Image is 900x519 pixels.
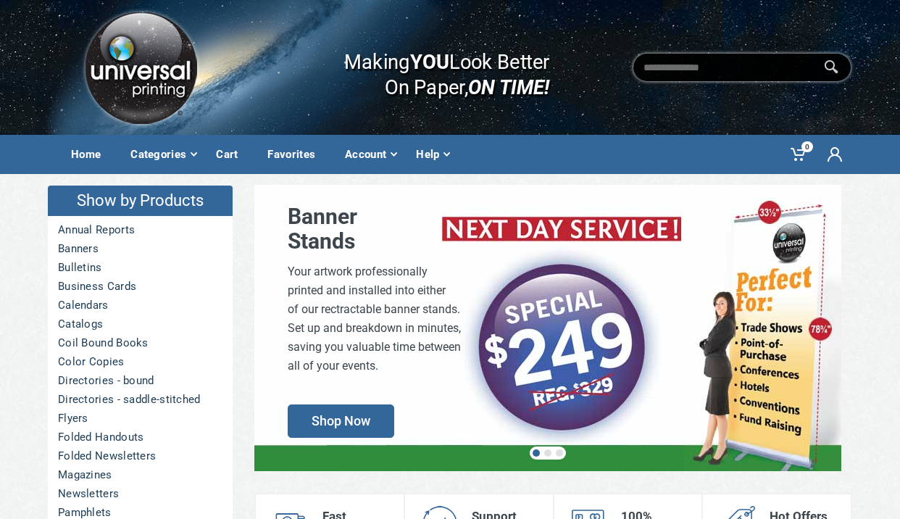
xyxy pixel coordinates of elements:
[48,447,233,465] a: Folded Newsletters
[48,220,233,239] a: Annual Reports
[48,409,233,428] a: Flyers
[780,135,817,174] a: 0
[335,139,406,170] div: Account
[61,139,120,170] div: Home
[48,352,233,371] a: Color Copies
[406,139,459,170] div: Help
[48,277,233,296] a: Business Cards
[48,186,233,216] h4: Show by Products
[48,371,233,390] a: Directories - bound
[48,484,233,503] a: Newsletters
[48,333,233,352] a: Coil Bound Books
[61,135,120,174] a: Home
[48,428,233,447] a: Folded Handouts
[206,139,257,170] div: Cart
[257,135,335,174] a: Favorites
[288,404,394,438] span: Shop Now
[409,49,449,74] b: YOU
[801,141,813,152] span: 0
[48,390,233,409] a: Directories - saddle-stitched
[315,35,549,100] div: Making Look Better On Paper,
[48,465,233,484] a: Magazines
[257,139,335,170] div: Favorites
[80,7,201,129] img: Logo.png
[288,204,461,254] div: Banner Stands
[120,139,206,170] div: Categories
[288,262,461,375] div: Your artwork professionally printed and installed into either of our rectractable banner stands. ...
[48,258,233,277] a: Bulletins
[206,135,257,174] a: Cart
[254,185,841,471] a: BannerStands Your artwork professionallyprinted and installed into eitherof our rectractable bann...
[48,296,233,315] a: Calendars
[48,315,233,333] a: Catalogs
[48,239,233,258] a: Banners
[468,75,549,99] i: ON TIME!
